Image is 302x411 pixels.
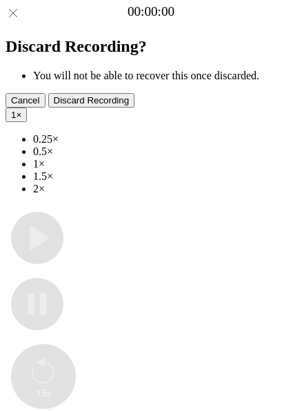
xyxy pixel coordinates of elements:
li: You will not be able to recover this once discarded. [33,70,296,82]
li: 0.25× [33,133,296,146]
li: 2× [33,183,296,195]
li: 1.5× [33,170,296,183]
h2: Discard Recording? [6,37,296,56]
span: 1 [11,110,16,120]
button: 1× [6,108,27,122]
li: 1× [33,158,296,170]
button: Cancel [6,93,46,108]
a: 00:00:00 [128,4,174,19]
button: Discard Recording [48,93,135,108]
li: 0.5× [33,146,296,158]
